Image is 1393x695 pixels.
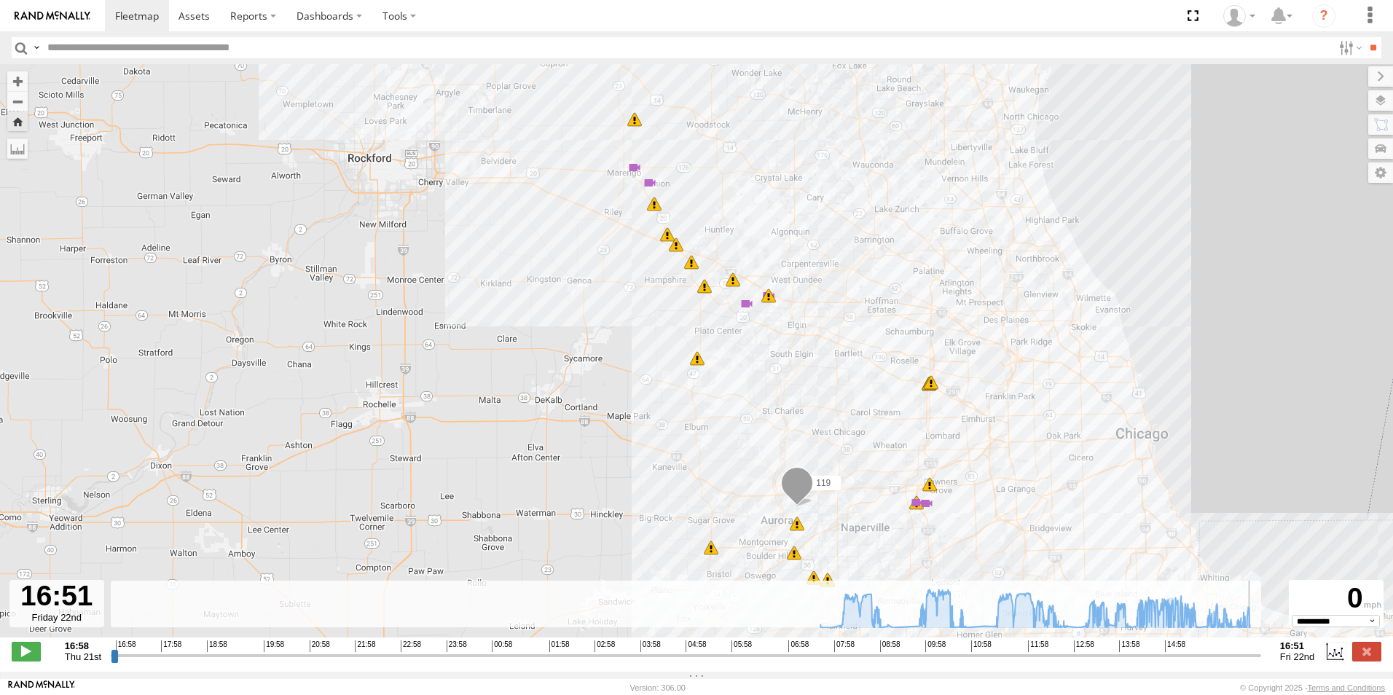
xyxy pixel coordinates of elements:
[7,71,28,91] button: Zoom in
[834,640,855,652] span: 07:58
[161,640,181,652] span: 17:58
[1280,640,1315,651] strong: 16:51
[7,91,28,111] button: Zoom out
[7,138,28,159] label: Measure
[971,640,992,652] span: 10:58
[65,640,101,651] strong: 16:58
[207,640,227,652] span: 18:58
[7,111,28,131] button: Zoom Home
[1240,683,1385,692] div: © Copyright 2025 -
[1119,640,1139,652] span: 13:58
[1218,5,1260,27] div: Ed Pruneda
[1352,642,1381,661] label: Close
[31,37,42,58] label: Search Query
[65,651,101,662] span: Thu 21st Aug 2025
[731,640,752,652] span: 05:58
[310,640,330,652] span: 20:58
[788,640,809,652] span: 06:58
[1028,640,1048,652] span: 11:58
[630,683,686,692] div: Version: 306.00
[355,640,375,652] span: 21:58
[816,478,831,488] span: 119
[640,640,661,652] span: 03:58
[12,642,41,661] label: Play/Stop
[15,11,90,21] img: rand-logo.svg
[595,640,615,652] span: 02:58
[116,640,136,652] span: 16:58
[1074,640,1094,652] span: 12:58
[1291,582,1381,615] div: 0
[8,680,75,695] a: Visit our Website
[1312,4,1335,28] i: ?
[447,640,467,652] span: 23:58
[925,640,946,652] span: 09:58
[1165,640,1185,652] span: 14:58
[1333,37,1365,58] label: Search Filter Options
[686,640,706,652] span: 04:58
[549,640,570,652] span: 01:58
[264,640,284,652] span: 19:58
[1308,683,1385,692] a: Terms and Conditions
[880,640,900,652] span: 08:58
[1280,651,1315,662] span: Fri 22nd Aug 2025
[492,640,512,652] span: 00:58
[1368,162,1393,183] label: Map Settings
[401,640,421,652] span: 22:58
